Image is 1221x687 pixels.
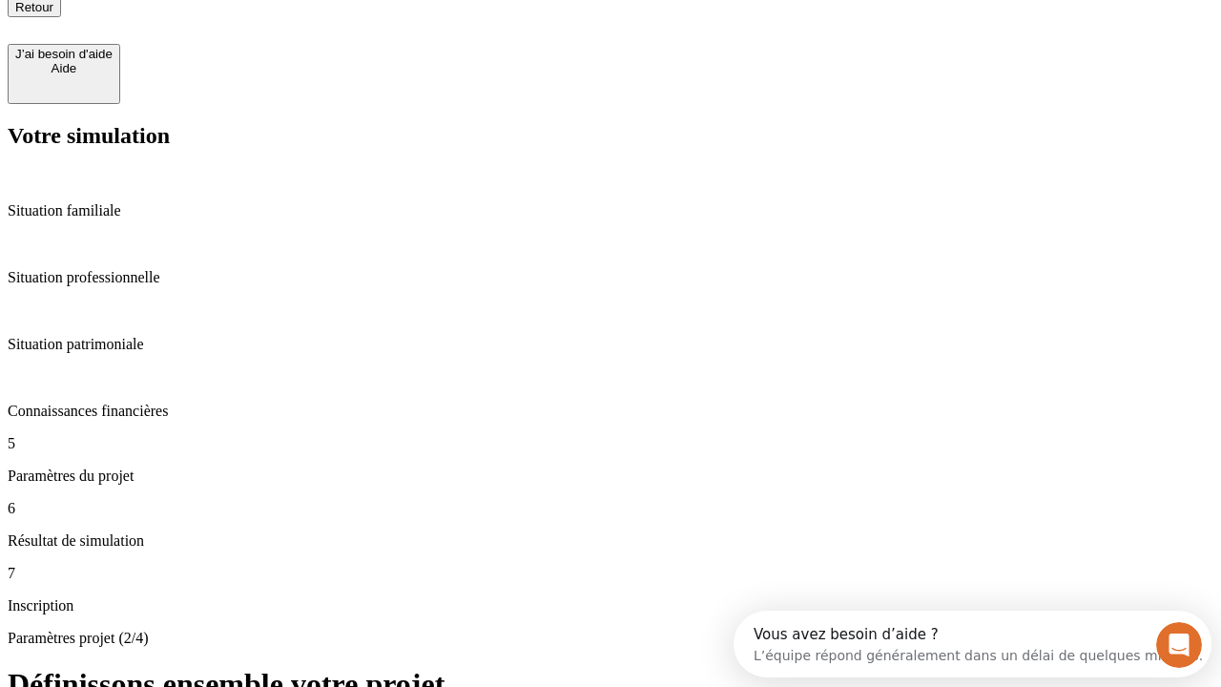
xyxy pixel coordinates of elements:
div: J’ai besoin d'aide [15,47,113,61]
div: Vous avez besoin d’aide ? [20,16,469,31]
iframe: Intercom live chat discovery launcher [734,611,1211,677]
div: Aide [15,61,113,75]
p: Situation professionnelle [8,269,1213,286]
p: Résultat de simulation [8,532,1213,550]
h2: Votre simulation [8,123,1213,149]
p: Paramètres du projet [8,468,1213,485]
p: Inscription [8,597,1213,614]
div: L’équipe répond généralement dans un délai de quelques minutes. [20,31,469,52]
p: 7 [8,565,1213,582]
p: Situation familiale [8,202,1213,219]
div: Ouvrir le Messenger Intercom [8,8,526,60]
p: 5 [8,435,1213,452]
p: Paramètres projet (2/4) [8,630,1213,647]
p: Connaissances financières [8,403,1213,420]
p: Situation patrimoniale [8,336,1213,353]
button: J’ai besoin d'aideAide [8,44,120,104]
p: 6 [8,500,1213,517]
iframe: Intercom live chat [1156,622,1202,668]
